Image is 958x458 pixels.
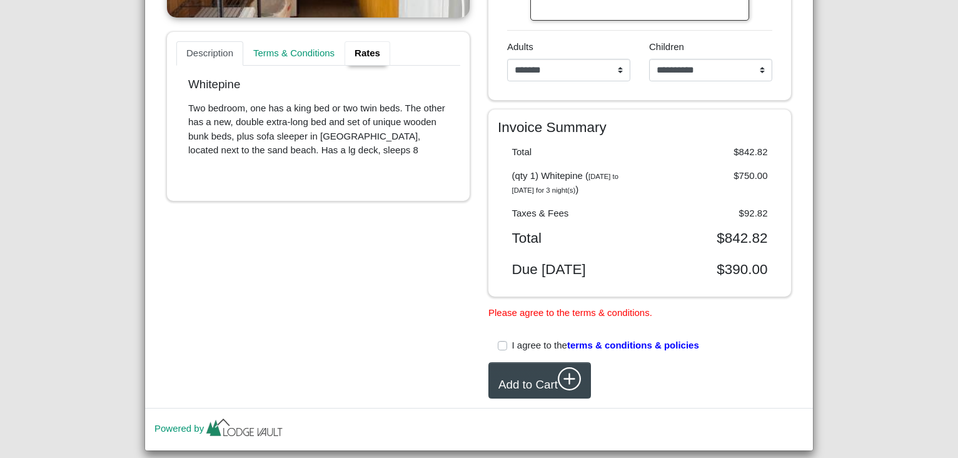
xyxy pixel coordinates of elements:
[640,230,777,247] div: $842.82
[188,101,448,158] p: Two bedroom, one has a king bed or two twin beds. The other has a new, double extra-long bed and ...
[243,41,345,66] a: Terms & Conditions
[558,367,582,391] svg: plus circle
[649,41,684,52] span: Children
[176,41,243,66] a: Description
[345,41,390,66] a: Rates
[640,206,777,221] div: $92.82
[507,41,533,52] span: Adults
[503,145,640,160] div: Total
[503,206,640,221] div: Taxes & Fees
[188,78,448,92] p: Whitepine
[567,340,699,350] span: terms & conditions & policies
[154,423,285,434] a: Powered by
[640,145,777,160] div: $842.82
[204,415,285,443] img: lv-small.ca335149.png
[640,261,777,278] div: $390.00
[640,169,777,197] div: $750.00
[503,230,640,247] div: Total
[498,119,782,136] h4: Invoice Summary
[503,261,640,278] div: Due [DATE]
[512,338,699,353] label: I agree to the
[488,306,791,320] li: Please agree to the terms & conditions.
[488,362,591,399] button: Add to Cartplus circle
[503,169,640,197] div: (qty 1) Whitepine ( )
